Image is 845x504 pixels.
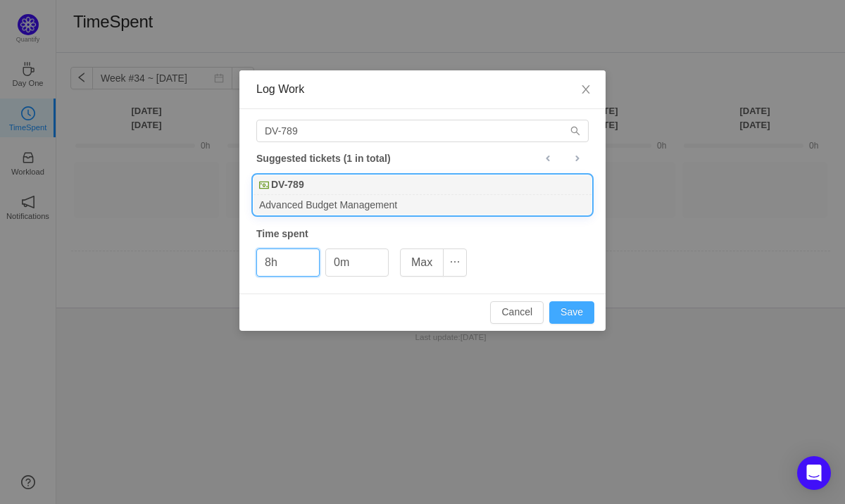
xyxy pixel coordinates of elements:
b: DV-789 [271,177,304,192]
input: Search [256,120,589,142]
div: Advanced Budget Management [254,195,591,214]
div: Log Work [256,82,589,97]
div: Suggested tickets (1 in total) [256,149,589,168]
button: Close [566,70,606,110]
div: Time spent [256,227,589,241]
button: Cancel [490,301,544,324]
div: Open Intercom Messenger [797,456,831,490]
button: Save [549,301,594,324]
i: icon: search [570,126,580,136]
i: icon: close [580,84,591,95]
button: icon: ellipsis [443,248,467,277]
button: Max [400,248,444,277]
img: 10314 [259,180,269,190]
